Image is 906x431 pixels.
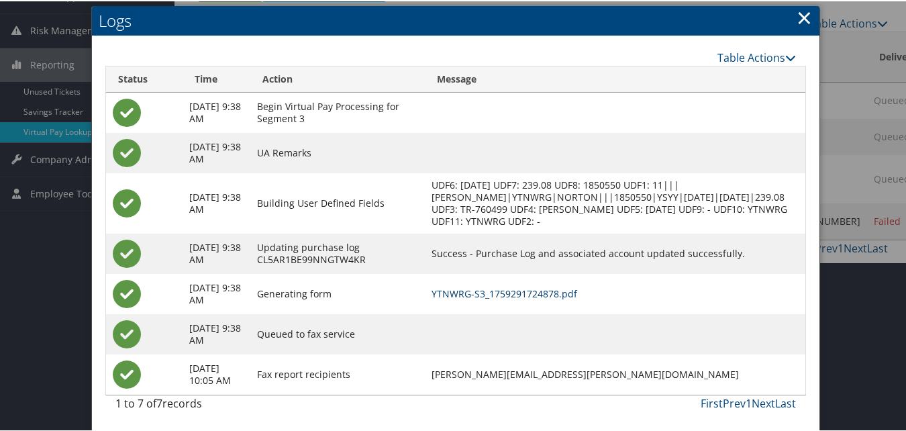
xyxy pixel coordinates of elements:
[432,286,577,299] a: YTNWRG-S3_1759291724878.pdf
[183,273,250,313] td: [DATE] 9:38 AM
[183,232,250,273] td: [DATE] 9:38 AM
[183,132,250,172] td: [DATE] 9:38 AM
[250,313,425,353] td: Queued to fax service
[250,132,425,172] td: UA Remarks
[250,91,425,132] td: Begin Virtual Pay Processing for Segment 3
[746,395,752,410] a: 1
[701,395,723,410] a: First
[250,273,425,313] td: Generating form
[183,172,250,232] td: [DATE] 9:38 AM
[425,172,805,232] td: UDF6: [DATE] UDF7: 239.08 UDF8: 1850550 UDF1: 11|||[PERSON_NAME]|YTNWRG|NORTON|||1850550|YSYY|[DA...
[717,49,796,64] a: Table Actions
[425,353,805,393] td: [PERSON_NAME][EMAIL_ADDRESS][PERSON_NAME][DOMAIN_NAME]
[183,91,250,132] td: [DATE] 9:38 AM
[752,395,775,410] a: Next
[250,232,425,273] td: Updating purchase log CL5AR1BE99NNGTW4KR
[156,395,162,410] span: 7
[723,395,746,410] a: Prev
[797,3,812,30] a: Close
[775,395,796,410] a: Last
[183,313,250,353] td: [DATE] 9:38 AM
[183,65,250,91] th: Time: activate to sort column ascending
[250,65,425,91] th: Action: activate to sort column ascending
[92,5,819,34] h2: Logs
[250,172,425,232] td: Building User Defined Fields
[425,232,805,273] td: Success - Purchase Log and associated account updated successfully.
[115,394,270,417] div: 1 to 7 of records
[425,65,805,91] th: Message: activate to sort column ascending
[250,353,425,393] td: Fax report recipients
[106,65,183,91] th: Status: activate to sort column ascending
[183,353,250,393] td: [DATE] 10:05 AM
